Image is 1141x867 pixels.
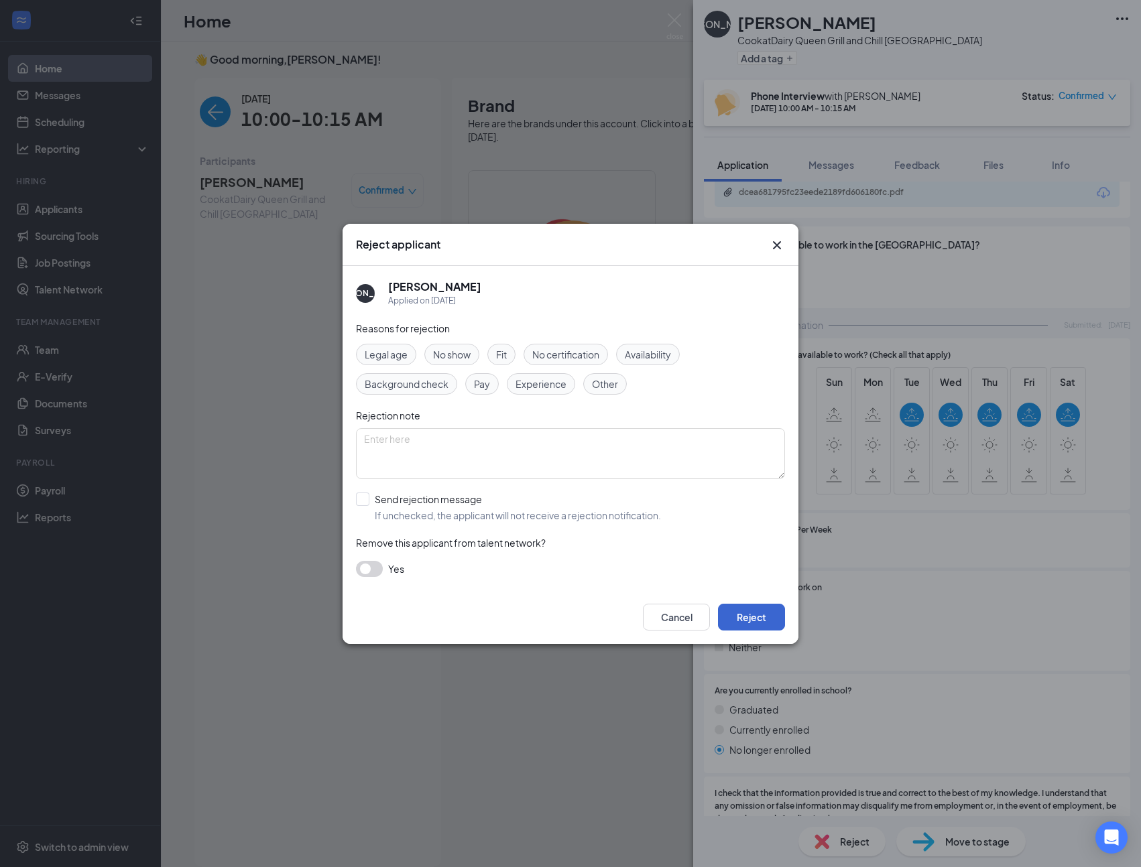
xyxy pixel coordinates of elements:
[643,604,710,630] button: Cancel
[356,409,420,421] span: Rejection note
[388,561,404,577] span: Yes
[718,604,785,630] button: Reject
[625,347,671,362] span: Availability
[356,237,440,252] h3: Reject applicant
[388,294,481,308] div: Applied on [DATE]
[331,287,400,299] div: [PERSON_NAME]
[592,377,618,391] span: Other
[496,347,507,362] span: Fit
[769,237,785,253] svg: Cross
[356,322,450,334] span: Reasons for rejection
[769,237,785,253] button: Close
[1095,821,1128,854] div: Open Intercom Messenger
[356,537,546,549] span: Remove this applicant from talent network?
[532,347,599,362] span: No certification
[365,347,408,362] span: Legal age
[433,347,471,362] span: No show
[365,377,448,391] span: Background check
[474,377,490,391] span: Pay
[388,279,481,294] h5: [PERSON_NAME]
[516,377,566,391] span: Experience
